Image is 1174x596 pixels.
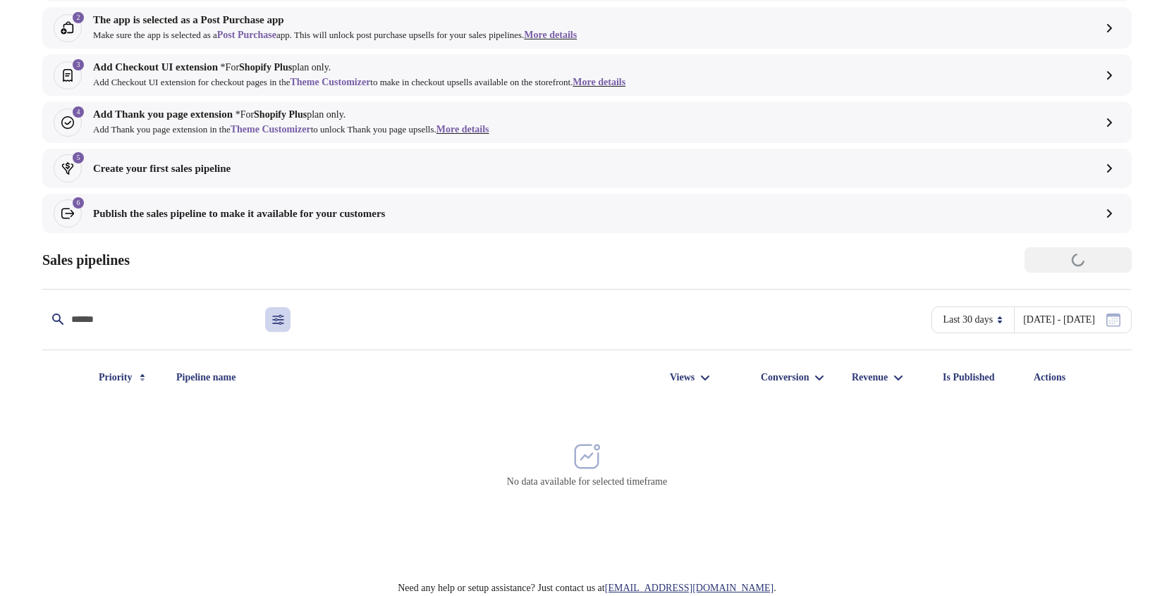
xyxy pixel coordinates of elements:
[290,77,370,87] span: Theme Customizer
[212,23,282,48] button: Post Purchase
[852,373,888,383] span: Revenue
[93,14,284,25] span: The app is selected as a Post Purchase app
[73,106,84,118] div: 4
[73,197,84,209] div: 6
[1009,307,1126,333] button: [DATE] - [DATE]
[605,583,776,593] span: .
[42,252,130,268] h2: Sales pipelines
[239,62,292,73] strong: Shopify Plus
[221,62,331,73] span: *For plan only.
[73,12,84,23] div: 2
[217,30,276,40] span: Post Purchase
[436,124,489,135] span: More details
[93,75,625,90] div: Add Checkout UI extension for checkout pages in the to make in checkout upsells available on the ...
[284,70,376,95] button: Theme Customizer
[176,373,236,383] span: Pipeline name
[567,70,631,95] button: More details
[93,27,577,43] div: Make sure the app is selected as a app. This will unlock post purchase upsells for your sales pip...
[73,152,84,163] div: 5
[518,23,582,48] button: More details
[431,117,495,142] button: More details
[1034,373,1065,383] span: Actions
[943,373,995,383] span: Is Published
[73,59,84,70] div: 3
[93,61,218,73] span: Add Checkout UI extension
[605,583,774,593] a: [EMAIL_ADDRESS][DOMAIN_NAME]
[1023,314,1095,325] span: [DATE] - [DATE]
[93,163,231,174] span: Create your first sales pipeline
[99,373,132,383] span: Priority
[231,124,311,135] span: Theme Customizer
[507,476,667,487] span: No data available for selected timeframe
[93,122,489,137] div: Add Thank you page extension in the to unlock Thank you page upsells.
[254,109,307,120] strong: Shopify Plus
[524,30,577,40] span: More details
[236,109,346,120] span: *For plan only.
[670,373,695,383] span: Views
[761,373,809,383] span: Conversion
[225,117,317,142] button: Theme Customizer
[573,77,625,87] span: More details
[93,208,385,219] span: Publish the sales pipeline to make it available for your customers
[93,108,233,120] span: Add Thank you page extension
